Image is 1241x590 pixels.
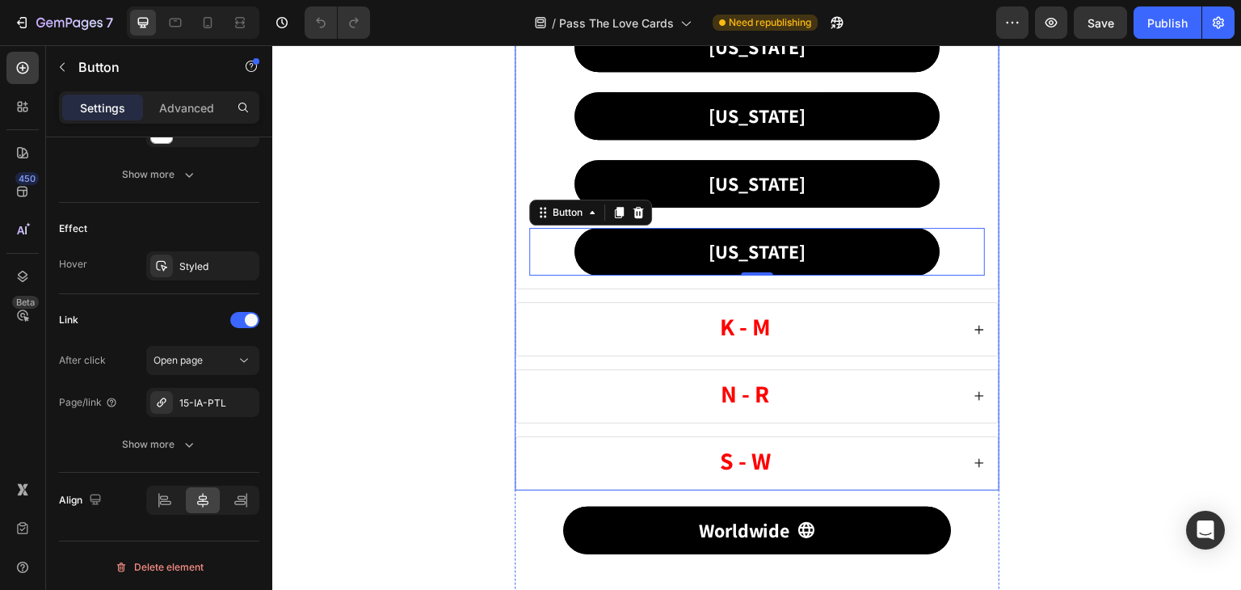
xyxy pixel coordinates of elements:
strong: N - R [448,332,497,365]
iframe: Design area [272,45,1241,590]
button: Show more [59,430,259,459]
div: Show more [122,166,197,183]
p: Settings [80,99,125,116]
div: Beta [12,296,39,309]
span: Save [1087,16,1114,30]
a: [US_STATE] [302,115,667,162]
div: Hover [59,257,87,272]
div: Open Intercom Messenger [1186,511,1225,550]
div: Show more [122,436,197,453]
p: [US_STATE] [436,189,533,224]
button: Show more [59,160,259,189]
button: Delete element [59,554,259,580]
strong: K - M [448,265,499,297]
span: Need republishing [729,15,811,30]
div: 450 [15,172,39,185]
div: Button [277,160,313,175]
button: Open page [146,346,259,375]
button: Publish [1134,6,1201,39]
div: Styled [179,259,255,274]
div: 15-IA-PTL [179,396,255,411]
span: Pass The Love Cards [559,15,674,32]
div: Undo/Redo [305,6,370,39]
a: Worldwide [291,461,679,509]
span: Open page [154,354,203,366]
p: [US_STATE] [436,53,533,88]
p: [US_STATE] [436,121,533,156]
div: Publish [1147,15,1188,32]
button: 7 [6,6,120,39]
p: Advanced [159,99,214,116]
div: Page/link [59,395,118,410]
p: 7 [106,13,113,32]
a: [US_STATE] [302,183,667,230]
span: / [552,15,556,32]
p: Button [78,57,216,77]
div: Effect [59,221,87,236]
div: After click [59,353,106,368]
p: Worldwide [427,468,518,503]
div: Link [59,313,78,327]
div: Align [59,490,105,512]
div: Delete element [115,558,204,577]
a: [US_STATE] [302,47,667,95]
button: Save [1074,6,1127,39]
strong: S - W [448,399,499,432]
